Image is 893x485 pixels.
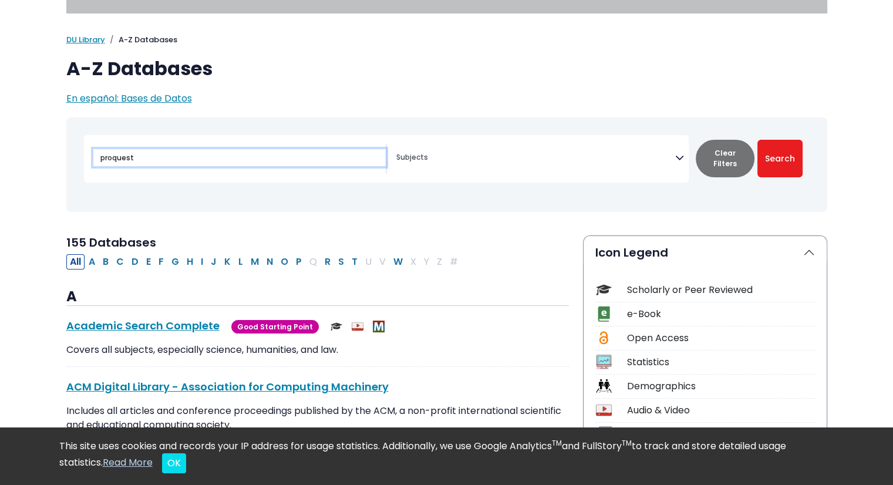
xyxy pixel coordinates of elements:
button: Filter Results L [235,254,247,270]
li: A-Z Databases [105,34,177,46]
div: Demographics [627,379,815,393]
button: Icon Legend [584,236,827,269]
button: Filter Results W [390,254,406,270]
button: Filter Results A [85,254,99,270]
div: Audio & Video [627,403,815,417]
h1: A-Z Databases [66,58,827,80]
textarea: Search [396,154,675,163]
button: Filter Results F [155,254,167,270]
span: 155 Databases [66,234,156,251]
nav: Search filters [66,117,827,212]
div: Statistics [627,355,815,369]
h3: A [66,288,569,306]
button: Filter Results G [168,254,183,270]
button: Filter Results R [321,254,334,270]
div: Alpha-list to filter by first letter of database name [66,254,463,268]
p: Includes all articles and conference proceedings published by the ACM, a non-profit international... [66,404,569,446]
nav: breadcrumb [66,34,827,46]
img: MeL (Michigan electronic Library) [373,321,385,332]
button: Filter Results C [113,254,127,270]
div: e-Book [627,307,815,321]
img: Scholarly or Peer Reviewed [331,321,342,332]
a: En español: Bases de Datos [66,92,192,105]
button: All [66,254,85,270]
img: Icon Statistics [596,354,612,370]
button: Filter Results S [335,254,348,270]
a: Academic Search Complete [66,318,220,333]
button: Filter Results O [277,254,292,270]
img: Icon Open Access [597,330,611,346]
a: Read More [103,456,153,469]
img: Icon Demographics [596,378,612,394]
button: Clear Filters [696,140,754,177]
div: Open Access [627,331,815,345]
img: Icon Scholarly or Peer Reviewed [596,282,612,298]
span: Good Starting Point [231,320,319,334]
button: Filter Results H [183,254,197,270]
button: Filter Results D [128,254,142,270]
input: Search database by title or keyword [93,149,386,166]
button: Filter Results N [263,254,277,270]
div: Scholarly or Peer Reviewed [627,283,815,297]
img: Audio & Video [352,321,363,332]
img: Icon e-Book [596,306,612,322]
a: DU Library [66,34,105,45]
sup: TM [552,438,562,448]
img: Icon Newspapers [596,426,612,442]
a: ACM Digital Library - Association for Computing Machinery [66,379,389,394]
sup: TM [622,438,632,448]
p: Covers all subjects, especially science, humanities, and law. [66,343,569,357]
button: Filter Results P [292,254,305,270]
div: This site uses cookies and records your IP address for usage statistics. Additionally, we use Goo... [59,439,834,473]
button: Submit for Search Results [757,140,803,177]
button: Filter Results J [207,254,220,270]
button: Filter Results I [197,254,207,270]
button: Close [162,453,186,473]
img: Icon Audio & Video [596,402,612,418]
button: Filter Results M [247,254,262,270]
button: Filter Results T [348,254,361,270]
button: Filter Results E [143,254,154,270]
button: Filter Results B [99,254,112,270]
button: Filter Results K [221,254,234,270]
